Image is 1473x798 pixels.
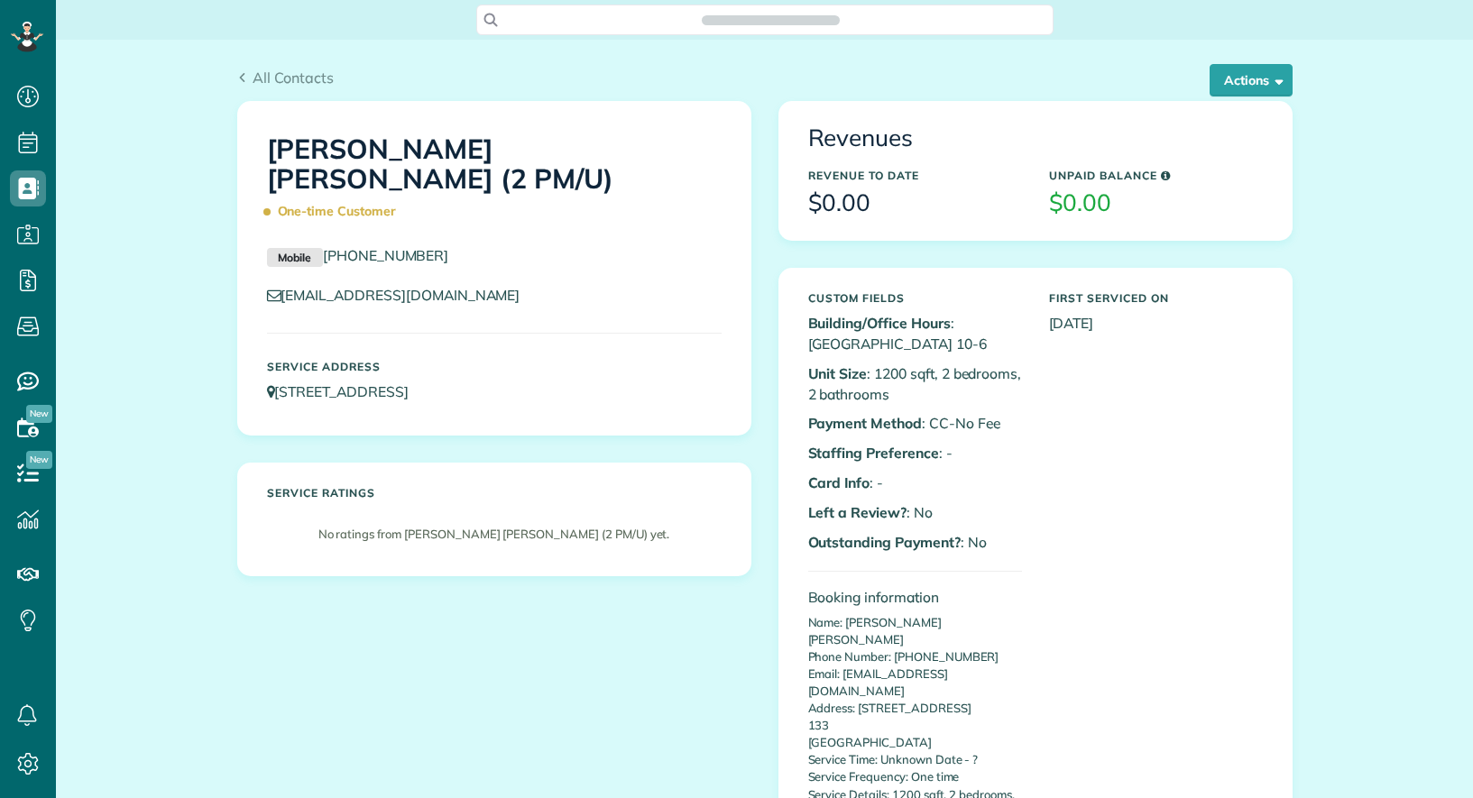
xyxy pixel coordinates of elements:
[808,503,907,521] b: Left a Review?
[808,413,1022,434] p: : CC-No Fee
[808,532,1022,553] p: : No
[808,363,1022,405] p: : 1200 sqft, 2 bedrooms, 2 bathrooms
[808,364,868,382] b: Unit Size
[808,190,1022,216] h3: $0.00
[276,526,713,543] p: No ratings from [PERSON_NAME] [PERSON_NAME] (2 PM/U) yet.
[1049,313,1263,334] p: [DATE]
[808,125,1263,151] h3: Revenues
[808,590,1022,605] h4: Booking information
[808,313,1022,354] p: : [GEOGRAPHIC_DATA] 10-6
[267,382,426,400] a: [STREET_ADDRESS]
[267,248,323,268] small: Mobile
[267,134,722,227] h1: [PERSON_NAME] [PERSON_NAME] (2 PM/U)
[253,69,334,87] span: All Contacts
[237,67,335,88] a: All Contacts
[1210,64,1293,96] button: Actions
[808,314,951,332] b: Building/Office Hours
[267,246,449,264] a: Mobile[PHONE_NUMBER]
[808,170,1022,181] h5: Revenue to Date
[267,286,538,304] a: [EMAIL_ADDRESS][DOMAIN_NAME]
[808,473,870,491] b: Card Info
[267,487,722,499] h5: Service ratings
[808,443,1022,463] p: : -
[808,292,1022,304] h5: Custom Fields
[267,361,722,372] h5: Service Address
[1049,292,1263,304] h5: First Serviced On
[720,11,822,29] span: Search ZenMaid…
[26,451,52,469] span: New
[267,196,404,227] span: One-time Customer
[808,444,939,462] b: Staffing Preference
[808,533,961,551] b: Outstanding Payment?
[1049,170,1263,181] h5: Unpaid Balance
[808,502,1022,523] p: : No
[26,405,52,423] span: New
[808,414,922,432] b: Payment Method
[808,472,1022,493] p: : -
[1049,190,1263,216] h3: $0.00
